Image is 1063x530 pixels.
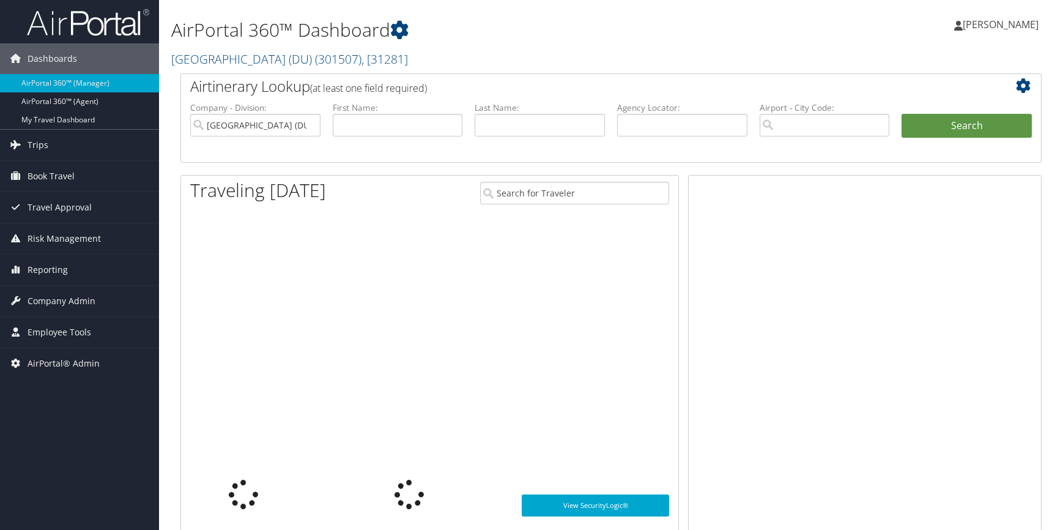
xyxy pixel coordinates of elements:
span: Trips [28,130,48,160]
span: (at least one field required) [310,81,427,95]
span: [PERSON_NAME] [963,18,1039,31]
h2: Airtinerary Lookup [190,76,960,97]
label: Agency Locator: [617,102,747,114]
span: AirPortal® Admin [28,348,100,379]
button: Search [902,114,1032,138]
span: Company Admin [28,286,95,316]
span: Book Travel [28,161,75,192]
a: [GEOGRAPHIC_DATA] (DU) [171,51,408,67]
span: Travel Approval [28,192,92,223]
label: First Name: [333,102,463,114]
label: Last Name: [475,102,605,114]
label: Company - Division: [190,102,320,114]
span: Reporting [28,255,68,285]
span: Employee Tools [28,317,91,348]
span: ( 301507 ) [315,51,361,67]
h1: Traveling [DATE] [190,177,326,203]
a: View SecurityLogic® [522,495,669,517]
a: [PERSON_NAME] [954,6,1051,43]
span: , [ 31281 ] [361,51,408,67]
img: airportal-logo.png [27,8,149,37]
label: Airport - City Code: [760,102,890,114]
span: Dashboards [28,43,77,74]
span: Risk Management [28,223,101,254]
h1: AirPortal 360™ Dashboard [171,17,758,43]
input: Search for Traveler [480,182,669,204]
